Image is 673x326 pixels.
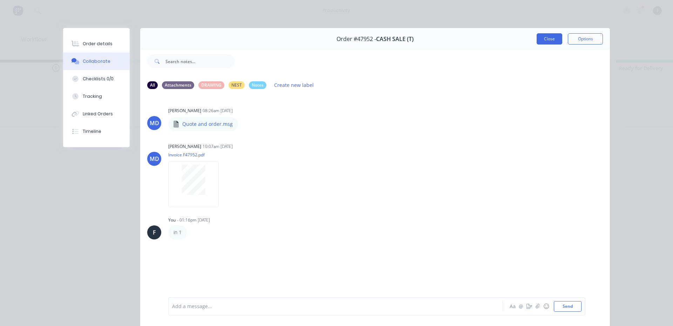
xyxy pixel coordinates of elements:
[63,123,130,140] button: Timeline
[198,81,224,89] div: DRAWING
[165,54,235,68] input: Search notes...
[63,35,130,53] button: Order details
[162,81,194,89] div: Attachments
[83,111,113,117] div: Linked Orders
[542,302,550,311] button: ☺
[83,93,102,100] div: Tracking
[153,228,156,237] div: F
[63,53,130,70] button: Collaborate
[271,80,318,90] button: Create new label
[83,76,114,82] div: Checklists 0/0
[336,36,376,42] span: Order #47952 -
[83,58,110,64] div: Collaborate
[568,33,603,45] button: Options
[168,108,201,114] div: [PERSON_NAME]
[182,121,233,128] p: Quote and order.msg
[168,217,176,223] div: You
[83,128,101,135] div: Timeline
[203,143,233,150] div: 10:07am [DATE]
[150,119,159,127] div: MD
[554,301,582,312] button: Send
[517,302,525,311] button: @
[83,41,113,47] div: Order details
[249,81,266,89] div: Notes
[150,155,159,163] div: MD
[168,152,226,158] p: Invoice F47952.pdf
[229,81,245,89] div: NEST
[168,143,201,150] div: [PERSON_NAME]
[508,302,517,311] button: Aa
[177,217,210,223] div: - 01:16pm [DATE]
[376,36,414,42] span: CASH SALE (T)
[63,70,130,88] button: Checklists 0/0
[203,108,233,114] div: 08:26am [DATE]
[537,33,562,45] button: Close
[147,81,158,89] div: All
[63,105,130,123] button: Linked Orders
[174,229,182,236] p: in 1
[63,88,130,105] button: Tracking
